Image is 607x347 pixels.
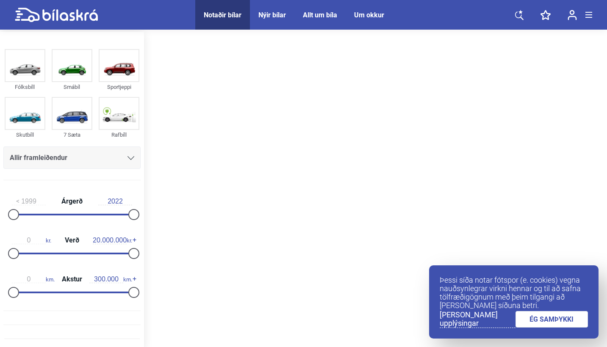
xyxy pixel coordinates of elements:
[5,130,45,140] div: Skutbíll
[568,10,577,20] img: user-login.svg
[89,275,132,283] span: km.
[59,198,85,205] span: Árgerð
[204,11,241,19] a: Notaðir bílar
[303,11,337,19] a: Allt um bíla
[5,82,45,92] div: Fólksbíll
[99,82,139,92] div: Sportjeppi
[52,130,92,140] div: 7 Sæta
[440,311,516,328] a: [PERSON_NAME] upplýsingar
[99,130,139,140] div: Rafbíll
[52,82,92,92] div: Smábíl
[440,276,588,310] p: Þessi síða notar fótspor (e. cookies) vegna nauðsynlegrar virkni hennar og til að safna tölfræðig...
[12,275,55,283] span: km.
[93,237,132,244] span: kr.
[63,237,81,244] span: Verð
[258,11,286,19] a: Nýir bílar
[516,311,588,328] a: ÉG SAMÞYKKI
[60,276,84,283] span: Akstur
[10,152,67,164] span: Allir framleiðendur
[354,11,384,19] a: Um okkur
[12,237,51,244] span: kr.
